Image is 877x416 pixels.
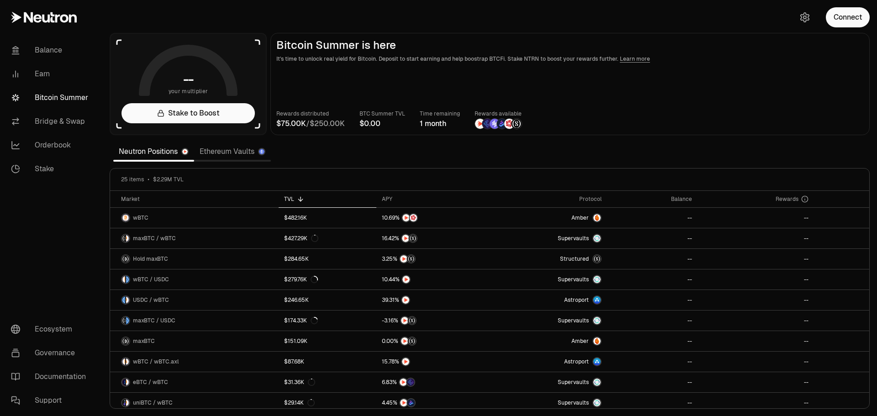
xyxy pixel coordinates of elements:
[593,317,601,324] img: Supervaults
[284,337,307,345] div: $151.09K
[284,195,371,203] div: TVL
[279,269,376,290] a: $279.76K
[169,87,208,96] span: your multiplier
[400,255,407,263] img: NTRN
[110,393,279,413] a: uniBTC LogowBTC LogouniBTC / wBTC
[122,399,125,406] img: uniBTC Logo
[279,208,376,228] a: $482.16K
[489,208,607,228] a: AmberAmber
[697,372,814,392] a: --
[279,228,376,248] a: $427.29K
[276,54,864,63] p: It's time to unlock real yield for Bitcoin. Deposit to start earning and help boostrap BTCFi. Sta...
[133,296,169,304] span: USDC / wBTC
[407,255,415,263] img: Structured Points
[697,208,814,228] a: --
[489,352,607,372] a: Astroport
[558,399,589,406] span: Supervaults
[4,389,99,412] a: Support
[279,372,376,392] a: $31.36K
[4,133,99,157] a: Orderbook
[697,228,814,248] a: --
[826,7,870,27] button: Connect
[402,358,409,365] img: NTRN
[376,393,489,413] a: NTRNBedrock Diamonds
[382,195,483,203] div: APY
[279,352,376,372] a: $87.68K
[122,235,125,242] img: maxBTC Logo
[279,393,376,413] a: $29.14K
[122,296,125,304] img: USDC Logo
[122,317,125,324] img: maxBTC Logo
[194,142,271,161] a: Ethereum Vaults
[607,352,698,372] a: --
[607,311,698,331] a: --
[4,157,99,181] a: Stake
[259,149,264,154] img: Ethereum Logo
[122,214,129,221] img: wBTC Logo
[382,275,483,284] button: NTRN
[4,317,99,341] a: Ecosystem
[133,317,175,324] span: maxBTC / USDC
[121,176,144,183] span: 25 items
[153,176,184,183] span: $2.29M TVL
[126,317,129,324] img: USDC Logo
[558,317,589,324] span: Supervaults
[489,290,607,310] a: Astroport
[4,365,99,389] a: Documentation
[284,399,315,406] div: $29.14K
[133,214,148,221] span: wBTC
[420,118,460,129] div: 1 month
[126,358,129,365] img: wBTC.axl Logo
[558,379,589,386] span: Supervaults
[110,290,279,310] a: USDC LogowBTC LogoUSDC / wBTC
[607,269,698,290] a: --
[402,235,409,242] img: NTRN
[284,317,318,324] div: $174.33K
[607,290,698,310] a: --
[122,358,125,365] img: wBTC Logo
[697,249,814,269] a: --
[276,118,345,129] div: /
[110,269,279,290] a: wBTC LogoUSDC LogowBTC / USDC
[110,372,279,392] a: eBTC LogowBTC LogoeBTC / wBTC
[110,249,279,269] a: maxBTC LogoHold maxBTC
[400,399,407,406] img: NTRN
[489,269,607,290] a: SupervaultsSupervaults
[401,337,408,345] img: NTRN
[133,255,168,263] span: Hold maxBTC
[284,296,309,304] div: $246.65K
[133,235,176,242] span: maxBTC / wBTC
[122,255,129,263] img: maxBTC Logo
[407,399,415,406] img: Bedrock Diamonds
[382,295,483,305] button: NTRN
[122,379,125,386] img: eBTC Logo
[607,372,698,392] a: --
[489,249,607,269] a: StructuredmaxBTC
[376,269,489,290] a: NTRN
[593,337,601,345] img: Amber
[402,214,410,221] img: NTRN
[382,316,483,325] button: NTRNStructured Points
[183,72,194,87] h1: --
[571,214,589,221] span: Amber
[110,331,279,351] a: maxBTC LogomaxBTC
[401,317,408,324] img: NTRN
[564,296,589,304] span: Astroport
[376,208,489,228] a: NTRNMars Fragments
[697,290,814,310] a: --
[276,109,345,118] p: Rewards distributed
[607,228,698,248] a: --
[122,337,129,345] img: maxBTC Logo
[279,249,376,269] a: $284.65K
[376,290,489,310] a: NTRN
[110,311,279,331] a: maxBTC LogoUSDC LogomaxBTC / USDC
[497,119,507,129] img: Bedrock Diamonds
[489,393,607,413] a: SupervaultsSupervaults
[110,352,279,372] a: wBTC LogowBTC.axl LogowBTC / wBTC.axl
[382,337,483,346] button: NTRNStructured Points
[776,195,798,203] span: Rewards
[607,208,698,228] a: --
[284,255,309,263] div: $284.65K
[279,290,376,310] a: $246.65K
[593,399,601,406] img: Supervaults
